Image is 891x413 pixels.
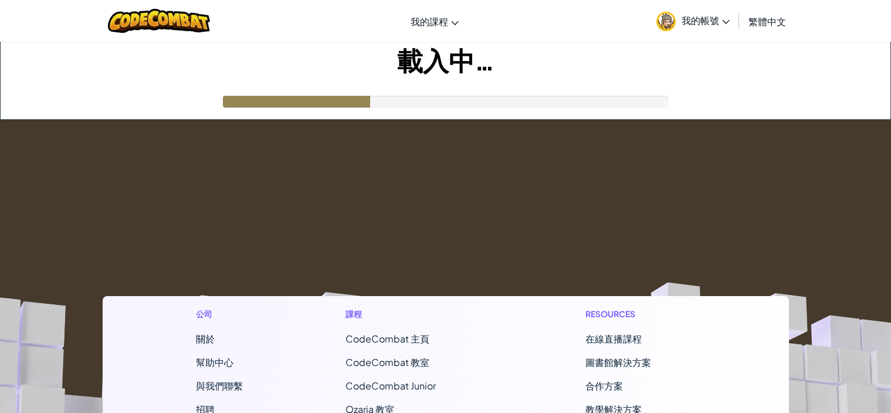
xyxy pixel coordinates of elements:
[411,15,448,28] span: 我的課程
[345,380,436,392] a: CodeCombat Junior
[585,308,695,320] h1: Resources
[196,356,233,368] a: 幫助中心
[345,356,429,368] a: CodeCombat 教室
[585,333,642,345] a: 在線直播課程
[748,15,786,28] span: 繁體中文
[405,5,465,37] a: 我的課程
[585,380,623,392] a: 合作方案
[1,42,890,78] h1: 載入中…
[196,380,243,392] span: 與我們聯繫
[651,2,736,39] a: 我的帳號
[108,9,211,33] img: CodeCombat logo
[656,12,676,31] img: avatar
[682,14,730,26] span: 我的帳號
[743,5,792,37] a: 繁體中文
[345,308,483,320] h1: 課程
[345,333,429,345] span: CodeCombat 主頁
[196,308,243,320] h1: 公司
[196,333,215,345] a: 關於
[585,356,651,368] a: 圖書館解決方案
